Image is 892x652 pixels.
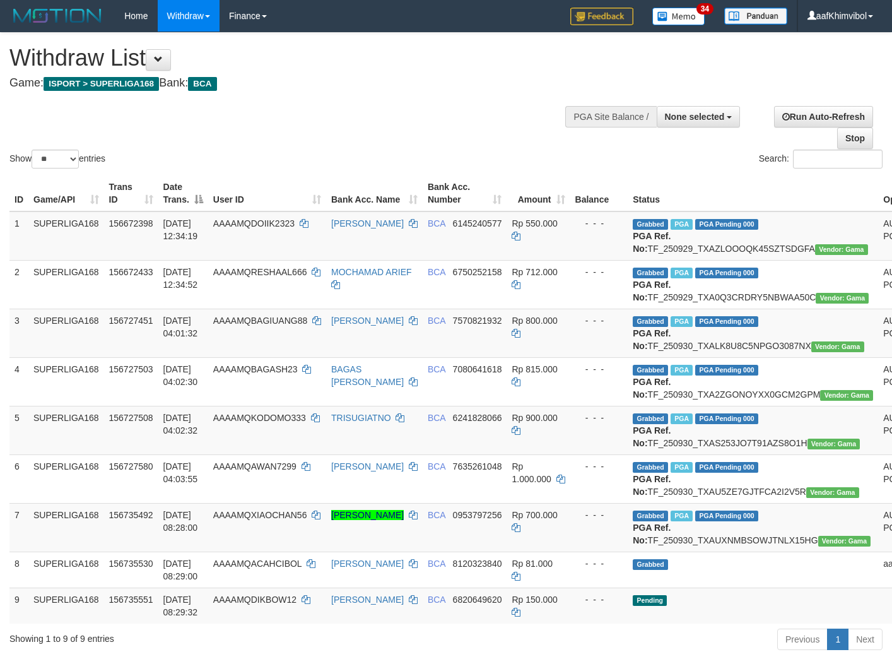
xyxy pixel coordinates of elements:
td: SUPERLIGA168 [28,454,104,503]
span: 156727503 [109,364,153,374]
span: Rp 150.000 [512,595,557,605]
span: PGA Pending [695,413,758,424]
h4: Game: Bank: [9,77,582,90]
span: Rp 81.000 [512,559,553,569]
b: PGA Ref. No: [633,425,671,448]
td: 3 [9,309,28,357]
span: BCA [188,77,216,91]
div: - - - [575,217,623,230]
span: [DATE] 12:34:19 [163,218,198,241]
span: Rp 900.000 [512,413,557,423]
span: Rp 700.000 [512,510,557,520]
span: [DATE] 04:03:55 [163,461,198,484]
td: SUPERLIGA168 [28,260,104,309]
th: Balance [570,175,628,211]
th: Bank Acc. Number: activate to sort column ascending [423,175,507,211]
th: Date Trans.: activate to sort column descending [158,175,208,211]
b: PGA Ref. No: [633,328,671,351]
div: - - - [575,557,623,570]
span: [DATE] 08:29:00 [163,559,198,581]
a: [PERSON_NAME] [331,559,404,569]
label: Search: [759,150,883,169]
select: Showentries [32,150,79,169]
span: Marked by aafsoycanthlai [671,219,693,230]
span: Grabbed [633,559,668,570]
span: 156735492 [109,510,153,520]
span: 156727580 [109,461,153,471]
div: - - - [575,593,623,606]
span: BCA [428,559,445,569]
a: MOCHAMAD ARIEF [331,267,412,277]
td: 7 [9,503,28,552]
span: Marked by aafsoycanthlai [671,268,693,278]
span: Grabbed [633,413,668,424]
span: [DATE] 08:29:32 [163,595,198,617]
a: BAGAS [PERSON_NAME] [331,364,404,387]
a: 1 [827,629,848,650]
td: SUPERLIGA168 [28,406,104,454]
label: Show entries [9,150,105,169]
span: Grabbed [633,365,668,376]
td: TF_250930_TXAS253JO7T91AZS8O1H [628,406,878,454]
td: TF_250930_TXA2ZGONOYXX0GCM2GPM [628,357,878,406]
th: ID [9,175,28,211]
b: PGA Ref. No: [633,523,671,545]
span: Rp 712.000 [512,267,557,277]
img: Button%20Memo.svg [652,8,705,25]
span: AAAAMQAWAN7299 [213,461,296,471]
span: PGA Pending [695,316,758,327]
span: Copy 6145240577 to clipboard [453,218,502,228]
div: PGA Site Balance / [565,106,656,127]
span: Grabbed [633,511,668,521]
span: ISPORT > SUPERLIGA168 [44,77,159,91]
span: [DATE] 04:01:32 [163,316,198,338]
span: Copy 6241828066 to clipboard [453,413,502,423]
td: 5 [9,406,28,454]
div: - - - [575,412,623,424]
span: Vendor URL: https://trx31.1velocity.biz [807,439,860,449]
th: User ID: activate to sort column ascending [208,175,326,211]
td: SUPERLIGA168 [28,309,104,357]
b: PGA Ref. No: [633,474,671,497]
span: Copy 6750252158 to clipboard [453,267,502,277]
span: [DATE] 04:02:30 [163,364,198,387]
td: TF_250929_TXA0Q3CRDRY5NBWAA50C [628,260,878,309]
span: [DATE] 04:02:32 [163,413,198,436]
a: Previous [777,629,828,650]
div: - - - [575,314,623,327]
td: 2 [9,260,28,309]
span: Marked by aafchoeunmanni [671,365,693,376]
img: panduan.png [724,8,787,25]
span: Copy 7635261048 to clipboard [453,461,502,471]
span: Vendor URL: https://trx31.1velocity.biz [806,487,859,498]
a: [PERSON_NAME] [331,595,404,605]
span: 156735551 [109,595,153,605]
td: SUPERLIGA168 [28,357,104,406]
td: TF_250929_TXAZLOOOQK45SZTSDGFA [628,211,878,261]
span: Copy 7080641618 to clipboard [453,364,502,374]
th: Amount: activate to sort column ascending [507,175,570,211]
span: Copy 7570821932 to clipboard [453,316,502,326]
td: SUPERLIGA168 [28,503,104,552]
span: AAAAMQXIAOCHAN56 [213,510,307,520]
span: [DATE] 12:34:52 [163,267,198,290]
b: PGA Ref. No: [633,377,671,400]
a: Next [848,629,883,650]
span: 156672433 [109,267,153,277]
th: Game/API: activate to sort column ascending [28,175,104,211]
div: - - - [575,363,623,376]
span: PGA Pending [695,511,758,521]
span: Copy 6820649620 to clipboard [453,595,502,605]
div: - - - [575,509,623,521]
span: Grabbed [633,268,668,278]
button: None selected [657,106,741,127]
span: AAAAMQKODOMO333 [213,413,306,423]
span: None selected [665,112,725,122]
img: Feedback.jpg [570,8,633,25]
span: Rp 800.000 [512,316,557,326]
img: MOTION_logo.png [9,6,105,25]
a: [PERSON_NAME] [331,218,404,228]
a: [PERSON_NAME] [331,316,404,326]
span: Rp 1.000.000 [512,461,551,484]
span: 156735530 [109,559,153,569]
